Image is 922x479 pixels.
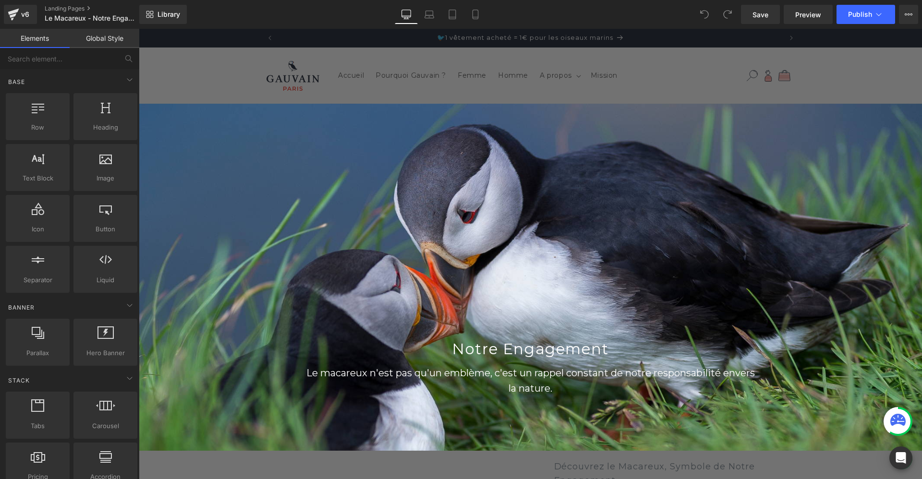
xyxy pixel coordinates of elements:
a: v6 [4,5,37,24]
span: Row [9,122,67,132]
button: Redo [718,5,737,24]
a: New Library [139,5,187,24]
span: Text Block [9,173,67,183]
span: Stack [7,376,31,385]
span: Liquid [76,275,134,285]
a: Preview [784,5,833,24]
span: Save [752,10,768,20]
a: Laptop [418,5,441,24]
p: Le macareux n'est pas qu'un emblème, c'est un rappel constant de notre responsabilité envers la n... [163,336,620,367]
span: Tabs [9,421,67,431]
span: Image [76,173,134,183]
a: Tablet [441,5,464,24]
div: v6 [19,8,31,21]
button: More [899,5,918,24]
h2: Découvrez le Macareux, Symbole de Notre Engagement [415,431,656,459]
span: Parallax [9,348,67,358]
span: Button [76,224,134,234]
button: Publish [837,5,895,24]
span: Icon [9,224,67,234]
span: Hero Banner [76,348,134,358]
span: Le Macareux - Notre Engagement [45,14,137,22]
div: Open Intercom Messenger [889,446,912,469]
span: Library [158,10,180,19]
span: Heading [76,122,134,132]
button: Undo [695,5,714,24]
span: Base [7,77,26,86]
span: Banner [7,303,36,312]
span: Separator [9,275,67,285]
span: Carousel [76,421,134,431]
span: Preview [795,10,821,20]
a: Global Style [70,29,139,48]
span: Publish [848,11,872,18]
a: Mobile [464,5,487,24]
a: Landing Pages [45,5,155,12]
h1: Notre Engagement [163,311,620,329]
a: Desktop [395,5,418,24]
